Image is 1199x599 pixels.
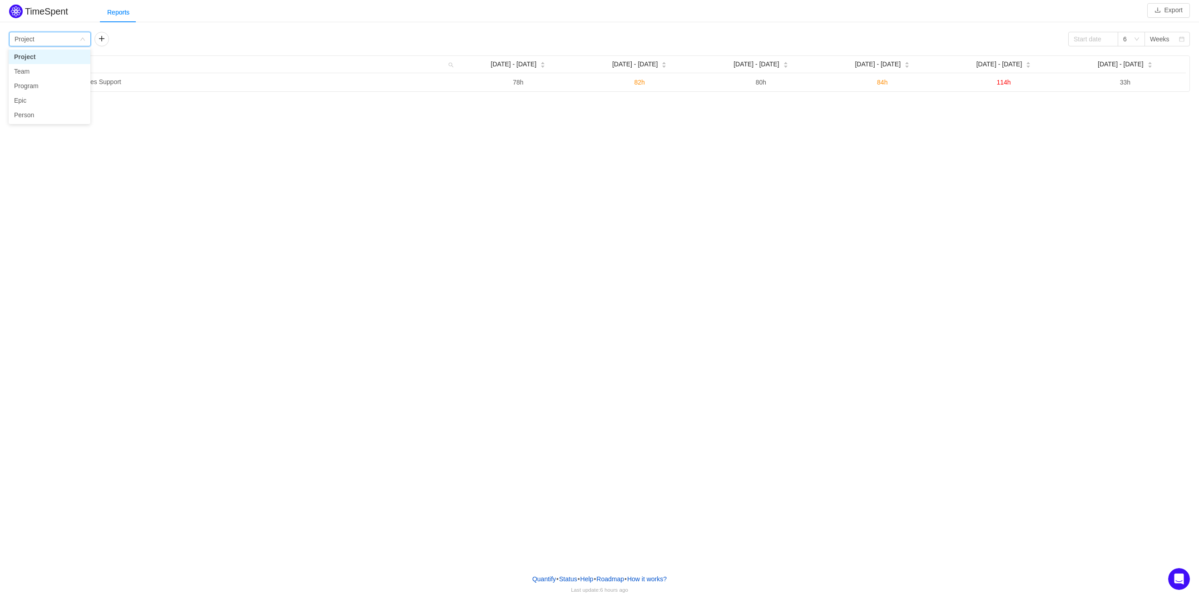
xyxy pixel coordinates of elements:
[445,56,457,73] i: icon: search
[532,572,556,586] a: Quantify
[9,108,90,122] li: Person
[1026,61,1031,64] i: icon: caret-up
[1147,64,1152,67] i: icon: caret-down
[580,572,594,586] a: Help
[627,572,667,586] button: How it works?
[50,78,121,85] span: Ops Direct Sales Support
[100,2,137,23] div: Reports
[904,60,910,67] div: Sort
[1134,36,1140,43] i: icon: down
[1147,60,1153,67] div: Sort
[491,60,537,69] span: [DATE] - [DATE]
[9,93,90,108] li: Epic
[9,5,23,18] img: Quantify logo
[733,60,779,69] span: [DATE] - [DATE]
[783,60,788,67] div: Sort
[571,587,628,593] span: Last update:
[1150,32,1169,46] div: Weeks
[9,79,90,93] li: Program
[612,60,658,69] span: [DATE] - [DATE]
[1026,60,1031,67] div: Sort
[905,64,910,67] i: icon: caret-down
[559,572,578,586] a: Status
[996,79,1011,86] span: 114h
[661,60,667,67] div: Sort
[600,587,628,593] span: 6 hours ago
[1120,79,1130,86] span: 33h
[556,575,559,583] span: •
[634,79,645,86] span: 82h
[756,79,766,86] span: 80h
[1068,32,1118,46] input: Start date
[596,572,624,586] a: Roadmap
[905,61,910,64] i: icon: caret-up
[9,50,90,64] li: Project
[624,575,627,583] span: •
[1168,568,1190,590] iframe: Intercom live chat
[94,32,109,46] button: icon: plus
[80,36,85,43] i: icon: down
[1147,61,1152,64] i: icon: caret-up
[976,60,1022,69] span: [DATE] - [DATE]
[877,79,887,86] span: 84h
[662,64,667,67] i: icon: caret-down
[1098,60,1144,69] span: [DATE] - [DATE]
[540,61,545,64] i: icon: caret-up
[783,61,788,64] i: icon: caret-up
[594,575,596,583] span: •
[1123,32,1127,46] div: 6
[783,64,788,67] i: icon: caret-down
[1147,3,1190,18] button: icon: downloadExport
[25,6,68,16] h2: TimeSpent
[855,60,901,69] span: [DATE] - [DATE]
[578,575,580,583] span: •
[15,32,35,46] div: Project
[662,61,667,64] i: icon: caret-up
[9,64,90,79] li: Team
[1179,36,1184,43] i: icon: calendar
[540,64,545,67] i: icon: caret-down
[540,60,545,67] div: Sort
[513,79,523,86] span: 78h
[1026,64,1031,67] i: icon: caret-down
